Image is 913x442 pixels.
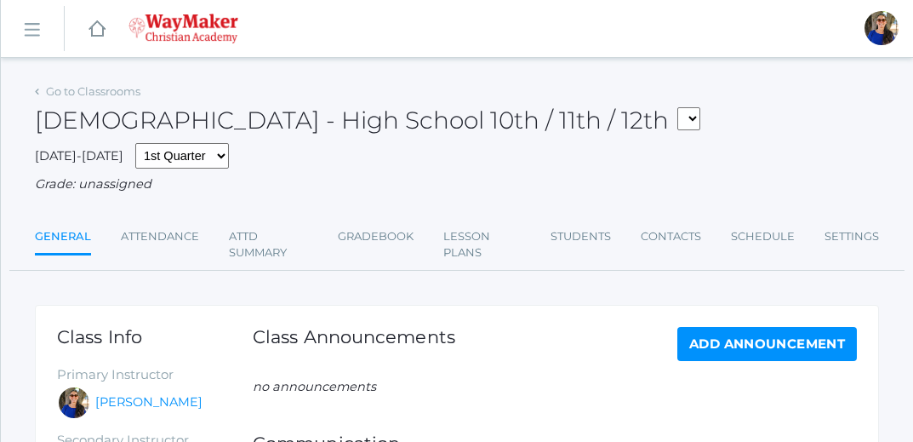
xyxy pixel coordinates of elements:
h2: [DEMOGRAPHIC_DATA] - High School 10th / 11th / 12th [35,107,700,135]
div: Stephanie Todhunter [864,11,899,45]
a: Attendance [121,220,199,254]
a: Go to Classrooms [46,84,140,98]
a: Attd Summary [229,220,308,270]
a: General [35,220,91,256]
div: Stephanie Todhunter [57,386,91,420]
em: no announcements [253,379,376,394]
a: Settings [825,220,879,254]
a: [PERSON_NAME] [95,393,203,412]
a: Contacts [641,220,701,254]
div: Grade: unassigned [35,175,879,194]
img: waymaker-logo-stack-white-1602f2b1af18da31a5905e9982d058868370996dac5278e84edea6dabf9a3315.png [128,14,238,43]
h1: Class Info [57,327,253,347]
h5: Primary Instructor [57,368,253,382]
a: Lesson Plans [443,220,521,270]
a: Add Announcement [677,327,857,361]
h1: Class Announcements [253,327,455,357]
a: Gradebook [338,220,414,254]
a: Students [551,220,611,254]
a: Schedule [731,220,795,254]
span: [DATE]-[DATE] [35,148,123,164]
